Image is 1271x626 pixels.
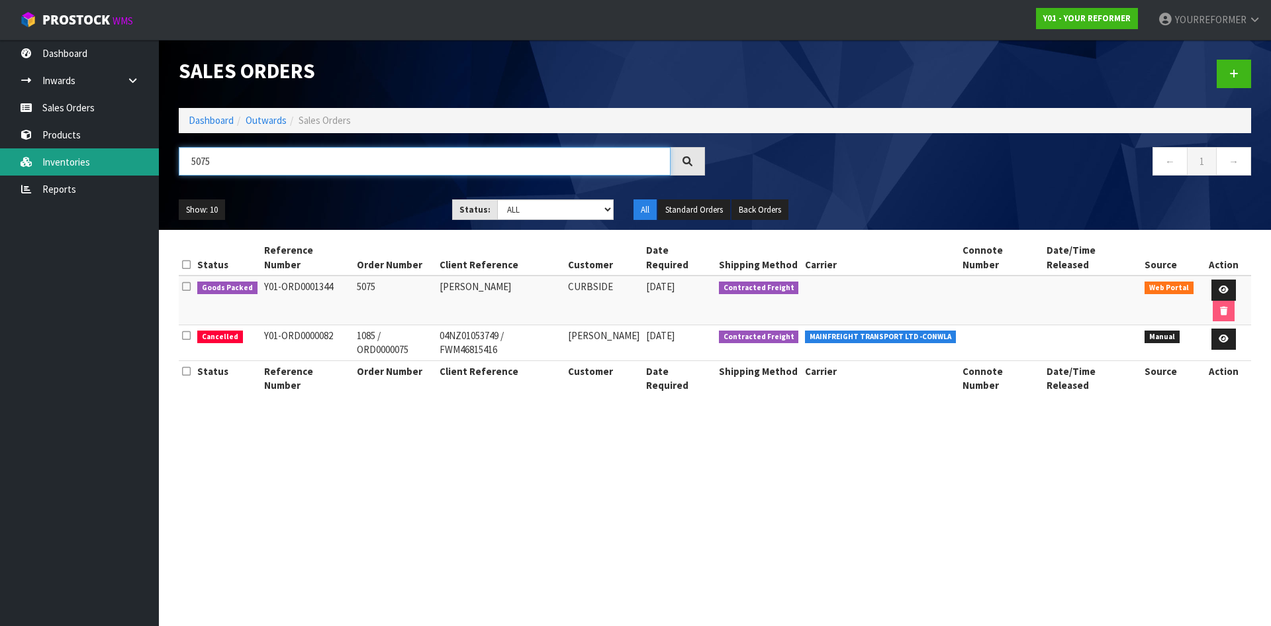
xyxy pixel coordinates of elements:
button: Back Orders [731,199,788,221]
th: Order Number [353,360,437,395]
button: All [634,199,657,221]
span: Contracted Freight [719,282,799,295]
th: Status [194,360,261,395]
th: Order Number [353,240,437,276]
button: Standard Orders [658,199,730,221]
td: Y01-ORD0001344 [261,276,353,325]
a: → [1216,147,1251,176]
th: Source [1141,240,1197,276]
th: Status [194,240,261,276]
strong: Status: [459,204,491,215]
img: cube-alt.png [20,11,36,28]
td: 5075 [353,276,437,325]
h1: Sales Orders [179,60,705,82]
th: Customer [565,360,643,395]
th: Shipping Method [716,360,802,395]
a: Dashboard [189,114,234,127]
td: CURBSIDE [565,276,643,325]
span: MAINFREIGHT TRANSPORT LTD -CONWLA [805,331,956,344]
span: Contracted Freight [719,331,799,344]
th: Action [1197,360,1251,395]
a: ← [1153,147,1188,176]
th: Date/Time Released [1043,240,1142,276]
span: Sales Orders [299,114,351,127]
th: Client Reference [436,360,565,395]
span: Manual [1145,331,1180,344]
th: Date Required [643,240,716,276]
td: [PERSON_NAME] [436,276,565,325]
span: ProStock [42,11,110,28]
th: Action [1197,240,1251,276]
th: Date/Time Released [1043,360,1142,395]
td: Y01-ORD0000082 [261,325,353,361]
th: Date Required [643,360,716,395]
button: Show: 10 [179,199,225,221]
th: Reference Number [261,240,353,276]
th: Shipping Method [716,240,802,276]
input: Search sales orders [179,147,671,176]
td: [PERSON_NAME] [565,325,643,361]
th: Carrier [802,240,959,276]
th: Source [1141,360,1197,395]
nav: Page navigation [725,147,1251,180]
a: Outwards [246,114,287,127]
th: Carrier [802,360,959,395]
small: WMS [113,15,133,27]
span: Cancelled [197,331,243,344]
th: Connote Number [959,360,1043,395]
a: 1 [1187,147,1217,176]
strong: Y01 - YOUR REFORMER [1043,13,1131,24]
span: YOURREFORMER [1175,13,1247,26]
td: 04NZ01053749 / FWM46815416 [436,325,565,361]
th: Reference Number [261,360,353,395]
span: [DATE] [646,329,675,342]
span: Web Portal [1145,282,1194,295]
th: Client Reference [436,240,565,276]
th: Connote Number [959,240,1043,276]
th: Customer [565,240,643,276]
span: [DATE] [646,280,675,293]
span: Goods Packed [197,282,258,295]
td: 1085 / ORD0000075 [353,325,437,361]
